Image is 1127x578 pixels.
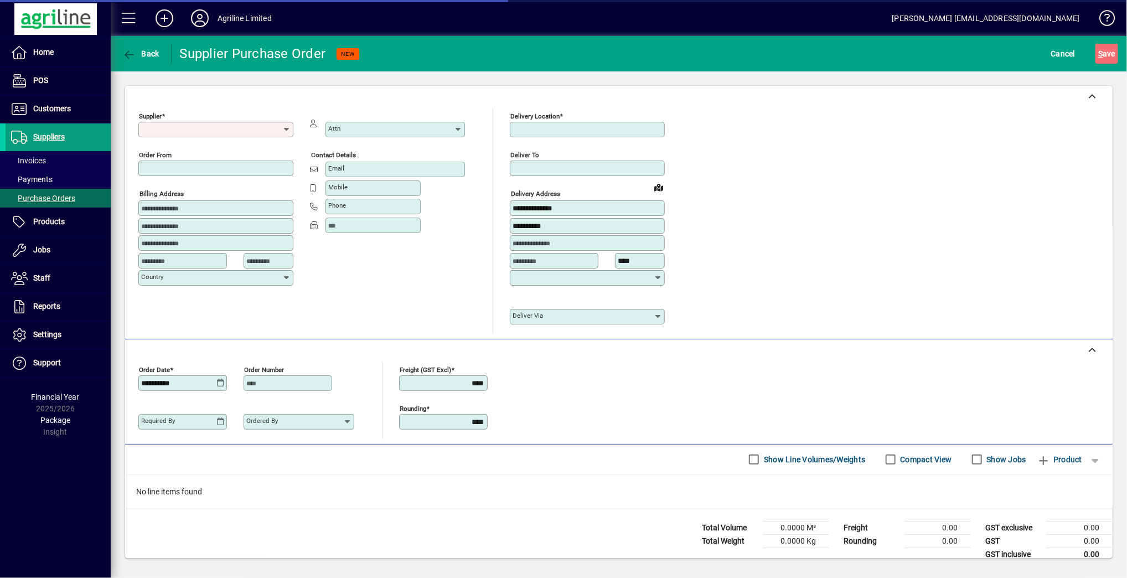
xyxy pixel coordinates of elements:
a: Jobs [6,236,111,264]
button: Profile [182,8,218,28]
td: GST [980,534,1046,548]
a: Settings [6,321,111,349]
span: Reports [33,302,60,311]
span: Purchase Orders [11,194,75,203]
span: Staff [33,273,50,282]
a: Products [6,208,111,236]
label: Show Line Volumes/Weights [762,454,865,465]
span: Payments [11,175,53,184]
span: Cancel [1051,45,1076,63]
mat-label: Country [141,273,163,281]
span: Financial Year [32,393,80,401]
td: 0.00 [1046,548,1113,561]
span: Package [40,416,70,425]
span: Invoices [11,156,46,165]
button: Add [147,8,182,28]
td: 0.00 [1046,521,1113,534]
mat-label: Ordered by [246,417,278,425]
span: ave [1098,45,1115,63]
mat-label: Rounding [400,404,426,412]
mat-label: Delivery Location [510,112,560,120]
span: S [1098,49,1103,58]
a: Support [6,349,111,377]
label: Compact View [898,454,952,465]
a: Invoices [6,151,111,170]
span: Home [33,48,54,56]
span: Support [33,358,61,367]
span: Suppliers [33,132,65,141]
mat-label: Required by [141,417,175,425]
a: Knowledge Base [1091,2,1113,38]
div: Supplier Purchase Order [180,45,326,63]
div: No line items found [125,475,1113,509]
mat-label: Phone [328,202,346,209]
a: Customers [6,95,111,123]
label: Show Jobs [985,454,1026,465]
app-page-header-button: Back [111,44,172,64]
a: View on map [650,178,668,196]
mat-label: Order date [139,365,170,373]
span: Back [122,49,159,58]
td: Freight [838,521,904,534]
a: Reports [6,293,111,321]
mat-label: Deliver To [510,151,539,159]
span: Settings [33,330,61,339]
mat-label: Order from [139,151,172,159]
td: GST exclusive [980,521,1046,534]
mat-label: Mobile [328,183,348,191]
div: [PERSON_NAME] [EMAIL_ADDRESS][DOMAIN_NAME] [892,9,1080,27]
td: 0.00 [904,521,971,534]
a: Staff [6,265,111,292]
span: Jobs [33,245,50,254]
span: Products [33,217,65,226]
td: 0.00 [904,534,971,548]
button: Cancel [1048,44,1078,64]
td: Total Weight [696,534,763,548]
button: Save [1095,44,1118,64]
td: Total Volume [696,521,763,534]
a: Purchase Orders [6,189,111,208]
a: Payments [6,170,111,189]
span: POS [33,76,48,85]
a: POS [6,67,111,95]
a: Home [6,39,111,66]
td: 0.0000 Kg [763,534,829,548]
mat-label: Deliver via [513,312,543,319]
td: 0.0000 M³ [763,521,829,534]
mat-label: Attn [328,125,340,132]
mat-label: Freight (GST excl) [400,365,451,373]
mat-label: Email [328,164,344,172]
mat-label: Order number [244,365,284,373]
div: Agriline Limited [218,9,272,27]
span: Customers [33,104,71,113]
button: Back [120,44,162,64]
td: GST inclusive [980,548,1046,561]
span: NEW [341,50,355,58]
td: 0.00 [1046,534,1113,548]
td: Rounding [838,534,904,548]
mat-label: Supplier [139,112,162,120]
